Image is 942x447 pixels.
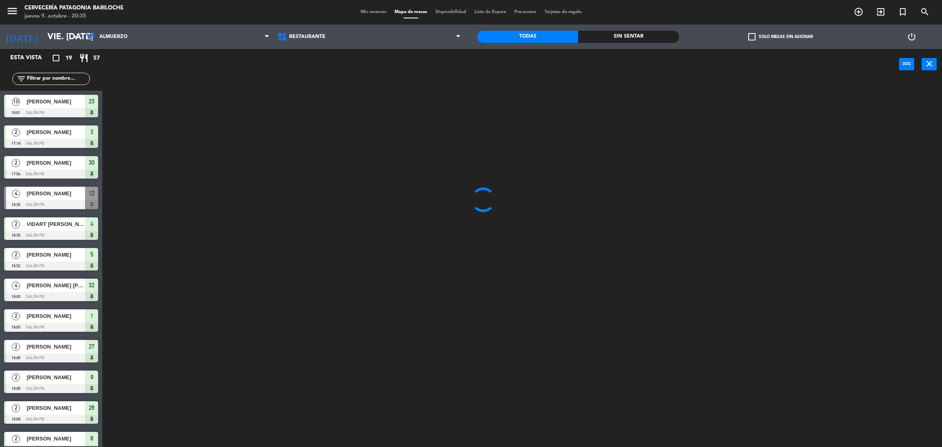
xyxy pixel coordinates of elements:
[899,58,914,70] button: power_input
[920,7,930,17] i: search
[390,10,431,14] span: Mapa de mesas
[25,4,123,12] div: Cervecería Patagonia Bariloche
[12,190,20,198] span: 4
[93,54,100,63] span: 57
[27,373,85,382] span: [PERSON_NAME]
[12,251,20,259] span: 2
[12,312,20,320] span: 2
[12,128,20,136] span: 2
[12,373,20,382] span: 2
[6,5,18,17] i: menu
[477,31,578,43] div: Todas
[922,58,937,70] button: close
[90,250,93,259] span: 5
[748,33,813,40] label: Solo mesas sin asignar
[748,33,756,40] span: check_box_outline_blank
[99,34,128,40] span: Almuerzo
[89,188,94,198] span: 12
[26,74,90,83] input: Filtrar por nombre...
[27,159,85,167] span: [PERSON_NAME]
[12,282,20,290] span: 4
[12,98,20,106] span: 10
[898,7,908,17] i: turned_in_not
[12,404,20,412] span: 2
[27,250,85,259] span: [PERSON_NAME]
[541,10,586,14] span: Tarjetas de regalo
[431,10,470,14] span: Disponibilidad
[6,5,18,20] button: menu
[12,220,20,228] span: 2
[90,127,93,137] span: 3
[357,10,390,14] span: Mis reservas
[12,435,20,443] span: 2
[27,434,85,443] span: [PERSON_NAME]
[27,128,85,136] span: [PERSON_NAME]
[89,158,94,168] span: 30
[27,189,85,198] span: [PERSON_NAME]
[289,34,325,40] span: Restaurante
[25,12,123,20] div: jueves 9. octubre - 20:35
[90,311,93,321] span: 1
[90,372,93,382] span: 9
[90,219,93,229] span: 4
[65,54,72,63] span: 19
[70,32,80,42] i: arrow_drop_down
[902,59,912,69] i: power_input
[27,220,85,228] span: VIDART [PERSON_NAME] [PERSON_NAME]
[89,96,94,106] span: 23
[578,31,679,43] div: Sin sentar
[4,53,59,63] div: Esta vista
[27,404,85,412] span: [PERSON_NAME]
[27,281,85,290] span: [PERSON_NAME] [PERSON_NAME]
[27,97,85,106] span: [PERSON_NAME]
[12,159,20,167] span: 2
[27,312,85,320] span: [PERSON_NAME]
[876,7,886,17] i: exit_to_app
[907,32,917,42] i: power_settings_new
[854,7,863,17] i: add_circle_outline
[89,342,94,351] span: 27
[12,343,20,351] span: 2
[51,53,61,63] i: crop_square
[470,10,510,14] span: Lista de Espera
[89,403,94,413] span: 26
[27,342,85,351] span: [PERSON_NAME]
[924,59,934,69] i: close
[89,280,94,290] span: 32
[510,10,541,14] span: Pre-acceso
[90,434,93,443] span: 8
[79,53,89,63] i: restaurant
[16,74,26,84] i: filter_list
